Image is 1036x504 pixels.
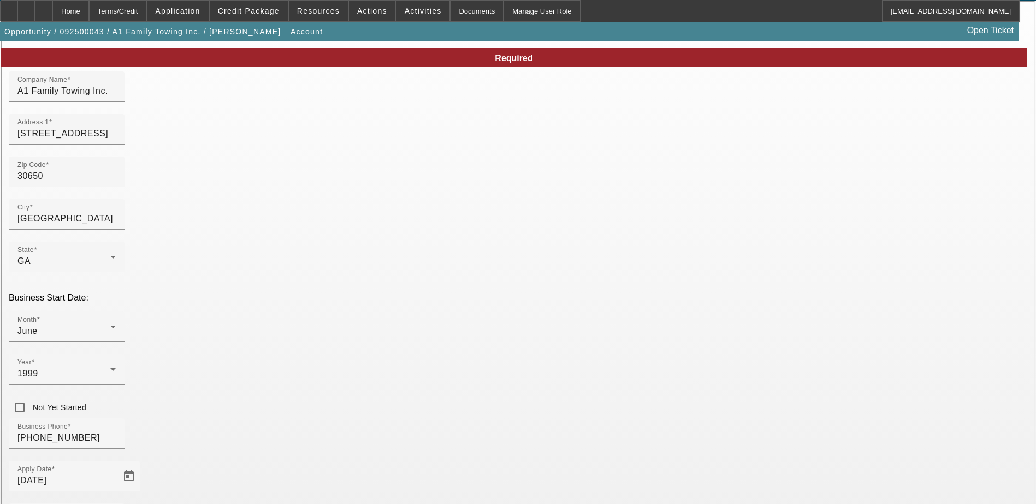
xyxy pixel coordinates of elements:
mat-label: City [17,204,29,211]
mat-label: Zip Code [17,161,46,169]
mat-label: Company Name [17,76,67,83]
a: Open Ticket [963,21,1018,40]
mat-label: Month [17,316,37,323]
mat-label: Year [17,359,32,366]
span: Actions [357,7,387,15]
span: Required [495,53,532,63]
button: Activities [396,1,450,21]
span: Resources [297,7,340,15]
button: Account [288,22,325,41]
mat-label: Apply Date [17,466,51,473]
mat-label: Address 1 [17,119,49,126]
span: Credit Package [218,7,280,15]
span: Opportunity / 092500043 / A1 Family Towing Inc. / [PERSON_NAME] [4,27,281,36]
span: June [17,326,38,335]
button: Application [147,1,208,21]
button: Actions [349,1,395,21]
button: Resources [289,1,348,21]
button: Credit Package [210,1,288,21]
mat-label: Business Phone [17,423,68,430]
span: Application [155,7,200,15]
span: 1999 [17,369,38,378]
p: Business Start Date: [9,293,1027,303]
span: GA [17,256,31,266]
span: Activities [405,7,442,15]
button: Open calendar [118,465,140,487]
span: Account [291,27,323,36]
label: Not Yet Started [31,402,86,413]
mat-label: State [17,247,34,254]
